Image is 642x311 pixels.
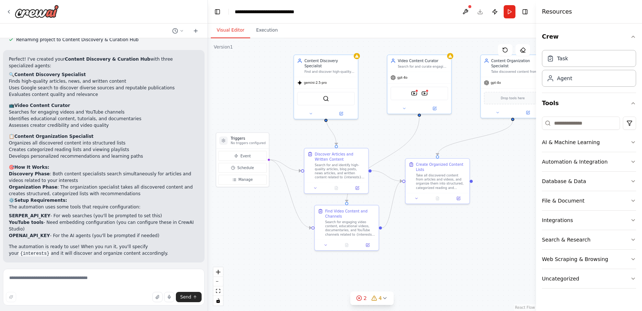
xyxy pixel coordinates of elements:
button: zoom in [213,267,223,277]
img: Logo [15,5,59,18]
div: Web Scraping & Browsing [542,255,608,263]
h2: 📺 [9,102,199,109]
strong: OPENAI_API_KEY [9,233,50,238]
p: The automation uses some tools that require configuration: [9,204,199,210]
div: React Flow controls [213,267,223,305]
g: Edge from triggers to e7ad150e-eb90-48e8-809b-af51df2bde6a [268,157,301,173]
p: Perfect! I've created your with three specialized agents: [9,56,199,69]
h2: ⚙️ [9,197,199,204]
strong: YouTube tools [9,220,43,225]
li: Uses Google search to discover diverse sources and reputable publications [9,85,199,91]
span: gpt-4o [397,75,408,79]
h4: Resources [542,7,572,16]
p: The automation is ready to use! When you run it, you'll specify your and it will discover and org... [9,243,199,257]
button: Search & Research [542,230,636,249]
div: Integrations [542,217,573,224]
div: Video Content Curator [398,58,448,63]
strong: Content Discovery Specialist [14,72,86,77]
button: Switch to previous chat [169,26,187,35]
button: Automation & Integration [542,152,636,171]
button: Open in side panel [420,106,449,112]
button: No output available [336,242,358,248]
button: fit view [213,286,223,296]
div: Find Video Content and ChannelsSearch for engaging video content, educational videos, documentari... [314,205,379,251]
li: - Need embedding configuration (you can configure these in CrewAI Studio) [9,219,199,232]
img: SerperDevTool [323,96,329,102]
button: zoom out [213,277,223,286]
li: Finds high-quality articles, news, and written content [9,78,199,85]
span: Schedule [237,165,254,170]
img: YoutubeVideoSearchTool [411,90,417,97]
li: Identifies educational content, tutorials, and documentaries [9,115,199,122]
button: Open in side panel [348,185,366,191]
img: YoutubeChannelSearchTool [421,90,428,97]
g: Edge from 9b1a860a-ccf7-4b52-818b-72aeaa478edd to 23a6ecde-2bfc-46e1-a27b-d96ef70d8228 [435,121,515,155]
button: Improve this prompt [6,292,16,302]
strong: Video Content Curator [14,103,70,108]
div: Content Discovery SpecialistFind and discover high-quality articles, news, and written content re... [294,54,358,119]
button: Schedule [218,163,267,173]
li: Evaluates content quality and relevance [9,91,199,98]
button: Visual Editor [211,23,250,38]
li: Assesses creator credibility and video quality [9,122,199,129]
li: - For the AI agents (you'll be prompted if needed) [9,232,199,239]
a: React Flow attribution [515,305,535,310]
div: Agent [557,75,572,82]
div: Version 1 [214,44,233,50]
code: {interests} [19,250,51,257]
div: Uncategorized [542,275,579,282]
h2: 🔍 [9,71,199,78]
span: Manage [238,177,253,182]
g: Edge from triggers to 2495b6e6-2a03-4f93-ae59-9de03d42a509 [268,157,311,230]
div: Content Discovery Specialist [304,58,355,68]
div: File & Document [542,197,585,204]
button: Open in side panel [359,242,376,248]
li: : The organization specialist takes all discovered content and creates structured, categorized li... [9,184,199,197]
button: File & Document [542,191,636,210]
span: gpt-4o [491,81,501,85]
span: Event [240,153,251,158]
div: Content Organization SpecialistTake discovered content from various sources and organize it into ... [480,54,545,118]
button: Execution [250,23,284,38]
div: Content Organization Specialist [491,58,542,68]
strong: Content Discovery & Curation Hub [65,57,150,62]
strong: Setup Requirements: [14,198,67,203]
nav: breadcrumb [235,8,313,15]
li: - For web searches (you'll be prompted to set this) [9,212,199,219]
div: Search for engaging video content, educational videos, documentaries, and YouTube channels relate... [325,220,376,236]
div: Search & Research [542,236,590,243]
div: Video Content CuratorSearch for and curate engaging video content, YouTube channels, and educatio... [387,54,452,114]
span: Renaming project to Content Discovery & Curation Hub [16,37,139,43]
p: No triggers configured [231,141,266,145]
div: Take discovered content from various sources and organize it into structured reading lists, categ... [491,69,542,74]
g: Edge from e7ad150e-eb90-48e8-809b-af51df2bde6a to 23a6ecde-2bfc-46e1-a27b-d96ef70d8228 [372,168,402,183]
div: Take all discovered content from articles and videos, and organize them into structured, categori... [416,173,467,190]
h3: Triggers [231,136,266,141]
button: Event [218,151,267,161]
div: Find and discover high-quality articles, news, and written content related to {interests} across ... [304,69,355,74]
div: Discover Articles and Written Content [315,151,365,162]
g: Edge from f04b6eaa-d2cc-4e86-a8e4-78f43e31a1cf to 2495b6e6-2a03-4f93-ae59-9de03d42a509 [344,117,422,202]
div: Find Video Content and Channels [325,208,376,219]
button: Click to speak your automation idea [164,292,174,302]
span: gemini-2.5-pro [304,81,327,85]
div: Automation & Integration [542,158,608,165]
span: 2 [363,294,367,302]
li: : Both content specialists search simultaneously for articles and videos related to your interests [9,171,199,184]
button: Integrations [542,211,636,230]
strong: How It Works: [14,165,49,170]
g: Edge from 2495b6e6-2a03-4f93-ae59-9de03d42a509 to 23a6ecde-2bfc-46e1-a27b-d96ef70d8228 [382,179,402,230]
li: Searches for engaging videos and YouTube channels [9,109,199,115]
button: Database & Data [542,172,636,191]
button: Web Scraping & Browsing [542,250,636,269]
span: 4 [379,294,382,302]
div: Task [557,55,568,62]
button: Manage [218,175,267,185]
button: Tools [542,93,636,114]
button: No output available [325,185,347,191]
div: TriggersNo triggers configuredEventScheduleManage [216,132,269,187]
div: Search for and identify high-quality articles, blog posts, news articles, and written content rel... [315,163,365,179]
button: Send [176,292,202,302]
button: Open in side panel [450,195,467,201]
li: Organizes all discovered content into structured lists [9,140,199,146]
